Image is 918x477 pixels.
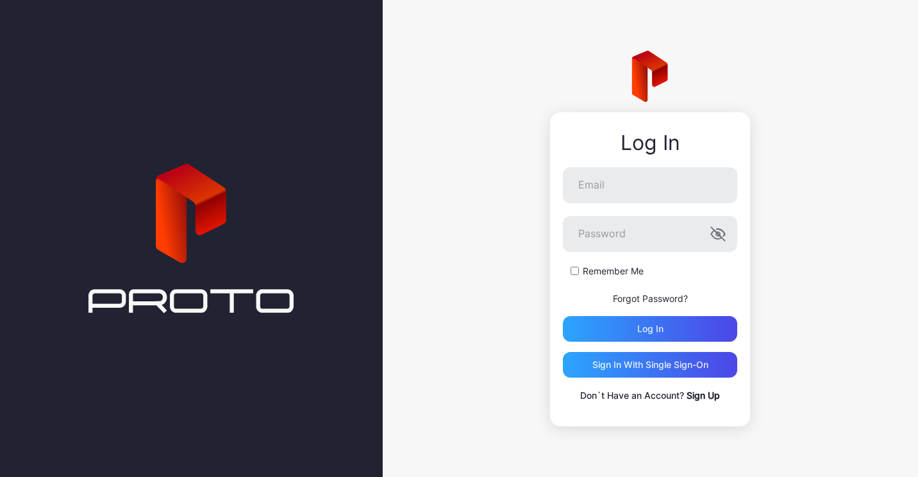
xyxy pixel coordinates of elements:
button: Sign in With Single Sign-On [563,352,737,378]
div: Log in [637,324,663,334]
a: Forgot Password? [613,293,688,304]
input: Email [563,167,737,203]
label: Remember Me [583,265,644,278]
p: Don`t Have an Account? [563,388,737,403]
a: Sign Up [687,390,720,401]
div: Log In [563,131,737,155]
button: Log in [563,316,737,342]
input: Password [563,216,737,252]
div: Sign in With Single Sign-On [592,360,708,370]
button: Password [710,226,726,242]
